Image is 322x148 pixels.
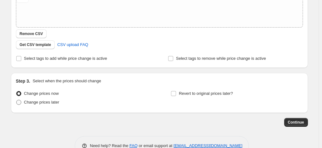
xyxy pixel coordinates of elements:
[33,78,101,84] p: Select when the prices should change
[129,143,138,148] a: FAQ
[90,143,130,148] span: Need help? Read the
[24,91,59,96] span: Change prices now
[16,40,55,49] button: Get CSV template
[24,56,107,61] span: Select tags to add while price change is active
[284,118,308,127] button: Continue
[174,143,242,148] a: [EMAIL_ADDRESS][DOMAIN_NAME]
[176,56,266,61] span: Select tags to remove while price change is active
[53,40,92,50] a: CSV upload FAQ
[20,31,43,36] span: Remove CSV
[179,91,233,96] span: Revert to original prices later?
[20,42,51,47] span: Get CSV template
[16,78,30,84] h2: Step 3.
[24,100,59,105] span: Change prices later
[16,29,47,38] button: Remove CSV
[288,120,304,125] span: Continue
[138,143,174,148] span: or email support at
[57,42,88,48] span: CSV upload FAQ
